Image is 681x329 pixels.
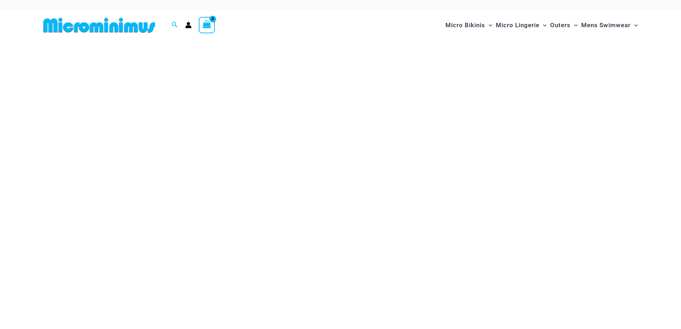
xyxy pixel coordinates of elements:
[444,14,494,36] a: Micro BikinisMenu ToggleMenu Toggle
[185,22,192,28] a: Account icon link
[445,16,485,34] span: Micro Bikinis
[485,16,492,34] span: Menu Toggle
[631,16,638,34] span: Menu Toggle
[40,17,158,33] img: MM SHOP LOGO FLAT
[571,16,578,34] span: Menu Toggle
[579,14,640,36] a: Mens SwimwearMenu ToggleMenu Toggle
[443,13,641,37] nav: Site Navigation
[199,17,215,33] a: View Shopping Cart, empty
[494,14,548,36] a: Micro LingerieMenu ToggleMenu Toggle
[172,21,178,30] a: Search icon link
[496,16,539,34] span: Micro Lingerie
[548,14,579,36] a: OutersMenu ToggleMenu Toggle
[539,16,547,34] span: Menu Toggle
[550,16,571,34] span: Outers
[581,16,631,34] span: Mens Swimwear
